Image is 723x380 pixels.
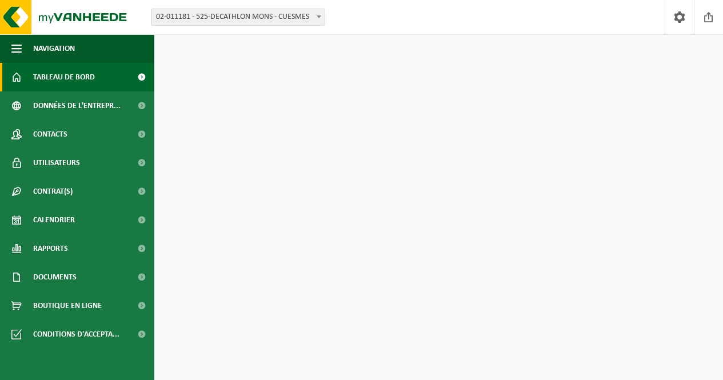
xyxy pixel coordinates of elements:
span: Calendrier [33,206,75,234]
span: 02-011181 - 525-DECATHLON MONS - CUESMES [151,9,325,25]
span: Données de l'entrepr... [33,91,121,120]
span: Conditions d'accepta... [33,320,119,349]
span: 02-011181 - 525-DECATHLON MONS - CUESMES [151,9,325,26]
span: Tableau de bord [33,63,95,91]
span: Contrat(s) [33,177,73,206]
span: Boutique en ligne [33,291,102,320]
span: Utilisateurs [33,149,80,177]
span: Documents [33,263,77,291]
span: Contacts [33,120,67,149]
span: Navigation [33,34,75,63]
span: Rapports [33,234,68,263]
